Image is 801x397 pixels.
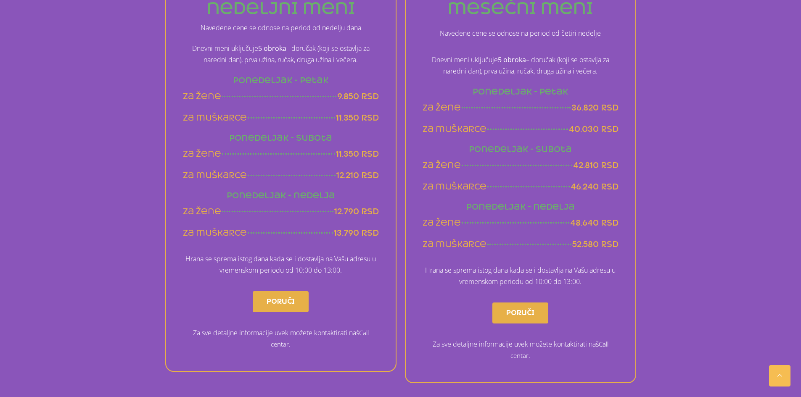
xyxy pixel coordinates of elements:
span: za žene [423,160,461,171]
span: za muškarce [183,170,247,181]
span: za muškarce [423,124,486,134]
strong: 5 obroka [498,55,526,64]
span: 42.810 rsd [573,160,619,171]
span: za muškarce [423,239,486,250]
span: 40.030 rsd [569,124,619,134]
span: 12.210 rsd [336,170,379,181]
span: 52.580 rsd [572,239,619,250]
h4: Ponedeljak - Petak [423,88,619,96]
p: Hrana se sprema istog dana kada se i dostavlja na Vašu adresu u vremenskom periodu od 10:00 do 13... [423,265,619,287]
a: Poruči [253,291,309,312]
h4: Ponedeljak - nedelja [183,192,379,200]
p: Dnevni meni uključuje – doručak (koji se ostavlja za naredni dan), prva užina, ručak, druga užina... [423,54,619,77]
p: Za sve detaljne informacije uvek možete kontaktirati naš . [423,339,619,361]
span: 48.640 rsd [570,218,619,228]
span: za žene [423,218,461,228]
span: za muškarce [183,228,247,238]
span: za žene [183,149,221,159]
div: Navedene cene se odnose na period od nedelju dana [183,24,379,32]
h3: nedeljni meni [183,0,379,17]
span: za muškarce [183,113,247,123]
span: 11.350 rsd [336,113,379,123]
p: Hrana se sprema istog dana kada se i dostavlja na Vašu adresu u vremenskom periodu od 10:00 do 13... [183,253,379,276]
span: za žene [423,103,461,113]
span: za žene [183,206,221,217]
span: Poruči [506,306,534,320]
span: za žene [183,91,221,102]
span: 46.240 rsd [571,181,619,192]
h4: Ponedeljak - Subota [183,134,379,142]
span: 12.790 rsd [334,206,379,217]
h4: Ponedeljak - Petak [183,76,379,84]
span: 13.790 rsd [334,228,379,238]
strong: 5 obroka [258,44,286,53]
span: 11.350 rsd [336,149,379,159]
p: Za sve detaljne informacije uvek možete kontaktirati naš . [183,327,379,350]
span: za muškarce [423,181,486,192]
h3: mesečni meni [423,0,619,17]
span: Poruči [267,295,295,308]
a: Poruči [492,302,548,323]
span: 9.850 rsd [337,91,379,102]
h4: Ponedeljak - nedelja [423,203,619,211]
span: 36.820 rsd [571,103,619,113]
p: Dnevni meni uključuje – doručak (koji se ostavlja za naredni dan), prva užina, ručak, druga užina... [183,43,379,66]
p: Navedene cene se odnose na period od četiri nedelje [423,28,619,39]
h4: Ponedeljak - Subota [423,145,619,153]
